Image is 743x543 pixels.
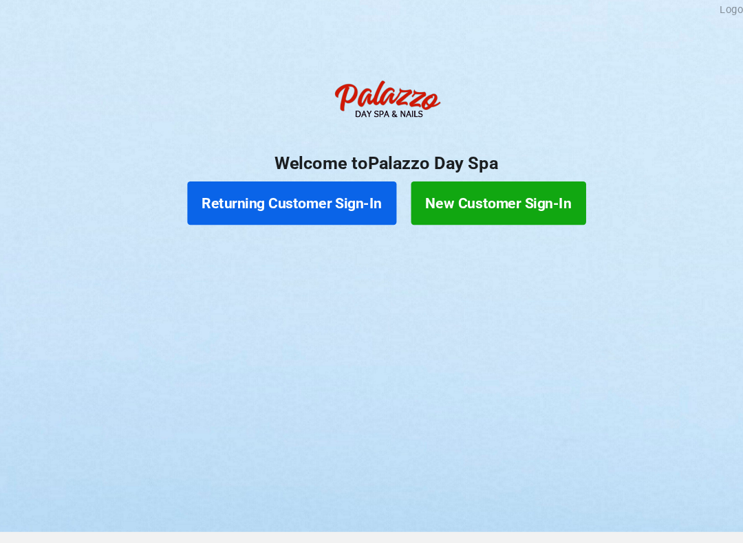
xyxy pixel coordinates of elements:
div: Logout [687,10,718,20]
b: uick tart ystem v 5.0.8 [324,520,436,533]
span: S [372,521,378,532]
button: Returning Customer Sign-In [183,178,381,219]
span: Q [324,521,332,532]
button: New Customer Sign-In [395,178,561,219]
span: S [351,521,357,532]
img: favicon.ico [307,520,321,533]
img: PalazzoDaySpaNails-Logo.png [316,75,427,130]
